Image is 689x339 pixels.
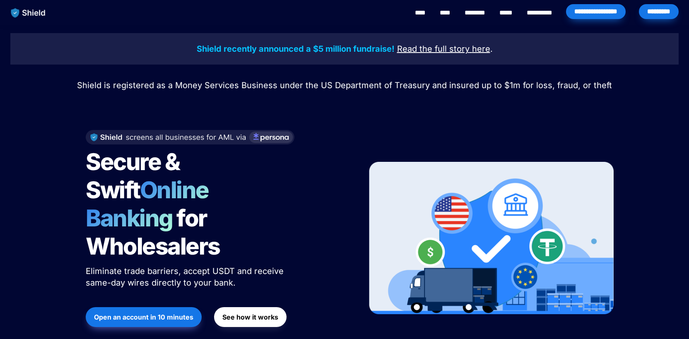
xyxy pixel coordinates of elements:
a: here [472,45,490,53]
strong: Open an account in 10 minutes [94,313,193,321]
span: . [490,44,493,54]
span: Eliminate trade barriers, accept USDT and receive same-day wires directly to your bank. [86,266,286,288]
u: here [472,44,490,54]
span: Secure & Swift [86,148,183,204]
a: Read the full story [397,45,470,53]
span: Online Banking [86,176,217,232]
span: Shield is registered as a Money Services Business under the US Department of Treasury and insured... [77,80,612,90]
button: Open an account in 10 minutes [86,307,202,327]
strong: See how it works [222,313,278,321]
u: Read the full story [397,44,470,54]
button: See how it works [214,307,287,327]
img: website logo [7,4,50,22]
strong: Shield recently announced a $5 million fundraise! [197,44,395,54]
span: for Wholesalers [86,204,220,260]
a: Open an account in 10 minutes [86,303,202,331]
a: See how it works [214,303,287,331]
